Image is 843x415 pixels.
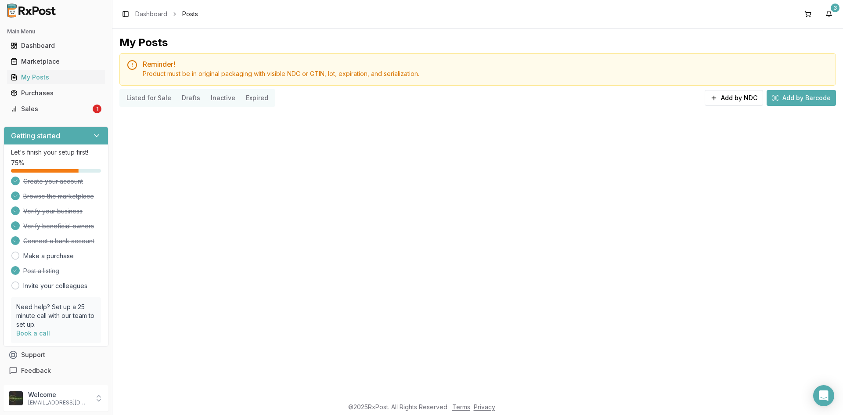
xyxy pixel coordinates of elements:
[23,177,83,186] span: Create your account
[16,303,96,329] p: Need help? Set up a 25 minute call with our team to set up.
[23,267,59,275] span: Post a listing
[705,90,763,106] button: Add by NDC
[182,10,198,18] span: Posts
[4,102,108,116] button: Sales1
[4,347,108,363] button: Support
[11,73,101,82] div: My Posts
[11,130,60,141] h3: Getting started
[177,91,205,105] button: Drafts
[474,403,495,411] a: Privacy
[4,4,60,18] img: RxPost Logo
[143,69,829,78] div: Product must be in original packaging with visible NDC or GTIN, lot, expiration, and serialization.
[4,86,108,100] button: Purchases
[831,4,839,12] div: 3
[16,329,50,337] a: Book a call
[7,69,105,85] a: My Posts
[93,105,101,113] div: 1
[23,252,74,260] a: Make a purchase
[11,41,101,50] div: Dashboard
[9,391,23,405] img: User avatar
[205,91,241,105] button: Inactive
[143,61,829,68] h5: Reminder!
[21,366,51,375] span: Feedback
[23,237,94,245] span: Connect a bank account
[822,7,836,21] button: 3
[7,28,105,35] h2: Main Menu
[11,89,101,97] div: Purchases
[813,385,834,406] div: Open Intercom Messenger
[28,390,89,399] p: Welcome
[121,91,177,105] button: Listed for Sale
[23,207,83,216] span: Verify your business
[135,10,167,18] a: Dashboard
[7,54,105,69] a: Marketplace
[4,39,108,53] button: Dashboard
[11,159,24,167] span: 75 %
[7,101,105,117] a: Sales1
[452,403,470,411] a: Terms
[4,54,108,69] button: Marketplace
[23,222,94,231] span: Verify beneficial owners
[241,91,274,105] button: Expired
[11,105,91,113] div: Sales
[4,363,108,379] button: Feedback
[11,148,101,157] p: Let's finish your setup first!
[119,36,168,50] div: My Posts
[767,90,836,106] button: Add by Barcode
[7,38,105,54] a: Dashboard
[23,192,94,201] span: Browse the marketplace
[23,281,87,290] a: Invite your colleagues
[4,70,108,84] button: My Posts
[7,85,105,101] a: Purchases
[28,399,89,406] p: [EMAIL_ADDRESS][DOMAIN_NAME]
[135,10,198,18] nav: breadcrumb
[11,57,101,66] div: Marketplace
